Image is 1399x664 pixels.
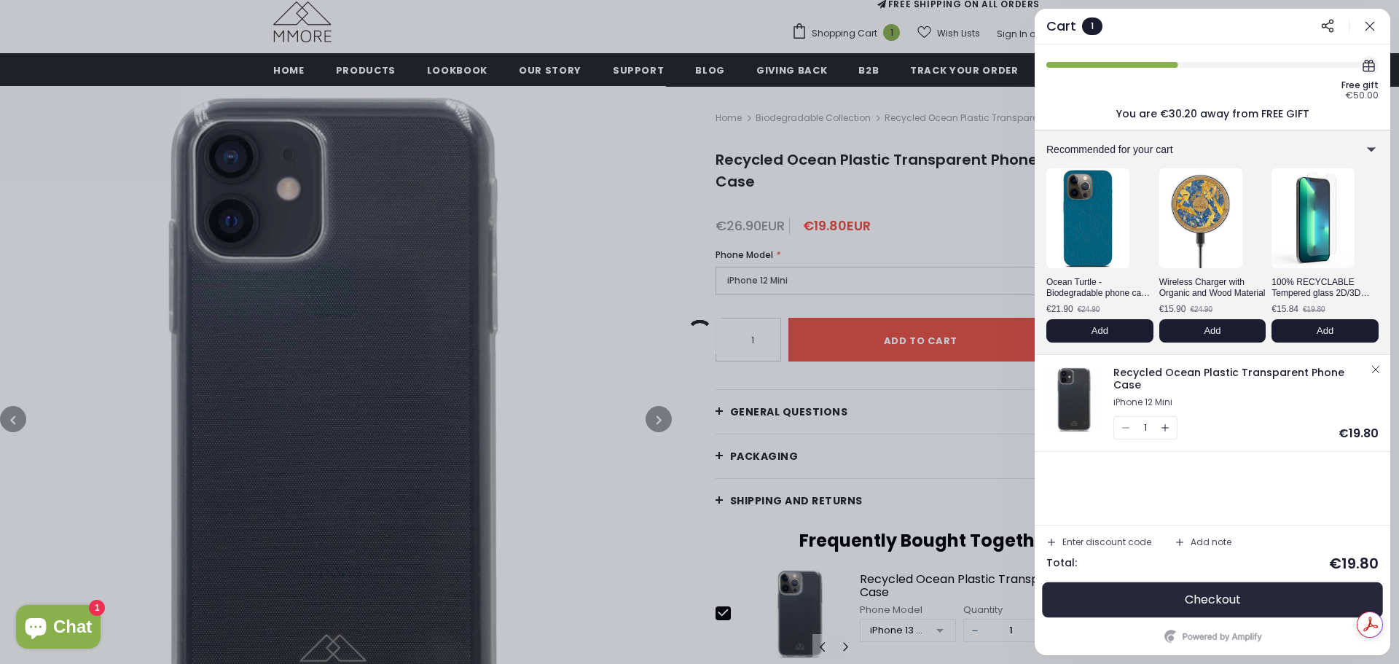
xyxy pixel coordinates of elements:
div: €21.90 [1046,305,1073,313]
div: €19.80 [1303,306,1325,313]
button: Checkout [1046,582,1379,617]
div: Recommended for your cart [1035,130,1390,168]
div: iPhone 12 Mini [1113,397,1367,407]
div: 100% RECYCLABLE Tempered glass 2D/3D screen protector [1271,276,1379,300]
div: Wireless Charger with Organic and Wood Material [1159,276,1266,300]
div: Recycled Ocean Plastic Transparent Phone Case [1113,365,1367,393]
div: €15.90 [1159,305,1186,313]
span: Ocean Turtle - Biodegradable phone case - Ocean Blue and Black [1046,277,1151,309]
button: Add [1271,319,1379,343]
div: €50.00 [1346,91,1379,100]
button: Add note [1169,531,1237,553]
span: 100% RECYCLABLE Tempered glass 2D/3D screen protector [1271,277,1369,309]
div: €24.90 [1190,306,1212,313]
div: Recommended for your cart [1046,144,1314,155]
div: Add note [1191,538,1231,547]
button: Add [1046,319,1153,343]
button: Add [1159,319,1266,343]
div: €19.80 [1339,428,1379,440]
div: €19.80 [1329,556,1379,571]
span: Add [1204,325,1220,337]
div: 1 [1144,417,1147,439]
span: Wireless Charger with Organic and Wood Material [1159,277,1266,298]
span: Checkout [1185,593,1241,607]
inbox-online-store-chat: Shopify online store chat [12,605,105,652]
div: Ocean Turtle - Biodegradable phone case - Ocean Blue and Black [1046,276,1153,300]
div: Cart [1046,20,1076,33]
div: Total: [1046,557,1077,570]
div: 1 [1082,17,1102,35]
span: Add [1092,325,1108,337]
div: Enter discount code [1062,538,1151,547]
div: €24.90 [1078,306,1100,313]
div: €15.84 [1271,305,1298,313]
div: You are €30.20 away from FREE GIFT [1116,109,1309,119]
span: Add [1317,325,1333,337]
button: Enter discount code [1041,531,1157,553]
span: Recycled Ocean Plastic Transparent Phone Case [1113,365,1344,392]
div: Free gift [1341,81,1379,90]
